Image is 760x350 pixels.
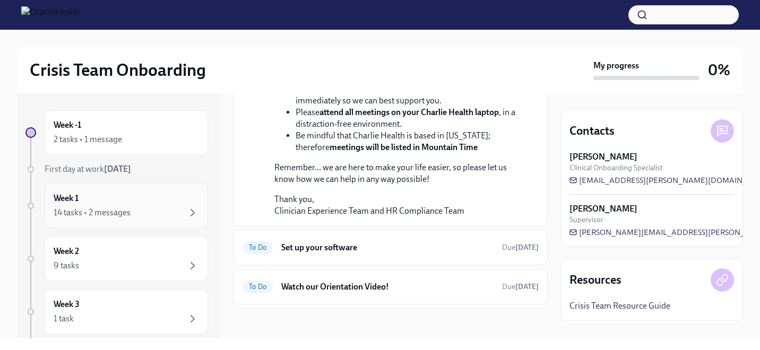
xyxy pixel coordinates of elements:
[54,192,79,204] h6: Week 1
[281,242,494,253] h6: Set up your software
[25,183,208,228] a: Week 114 tasks • 2 messages
[54,134,122,145] div: 2 tasks • 1 message
[54,246,79,257] h6: Week 2
[243,278,539,295] a: To DoWatch our Orientation Video!Due[DATE]
[502,242,539,252] span: August 19th, 2025 09:00
[296,130,522,153] li: Be mindful that Charlie Health is based in [US_STATE]; therefore
[104,164,131,174] strong: [DATE]
[569,203,637,215] strong: [PERSON_NAME]
[30,59,206,81] h2: Crisis Team Onboarding
[274,194,522,217] p: Thank you, Clinician Experience Team and HR Compliance Team
[243,283,273,291] span: To Do
[54,313,74,325] div: 1 task
[21,6,80,23] img: CharlieHealth
[281,281,494,293] h6: Watch our Orientation Video!
[25,163,208,175] a: First day at work[DATE]
[569,151,637,163] strong: [PERSON_NAME]
[593,60,639,72] strong: My progress
[502,282,539,291] span: Due
[243,243,273,251] span: To Do
[243,239,539,256] a: To DoSet up your softwareDue[DATE]
[569,215,603,225] span: Supervisor
[319,107,499,117] strong: attend all meetings on your Charlie Health laptop
[569,300,670,312] a: Crisis Team Resource Guide
[330,142,478,152] strong: meetings will be listed in Mountain Time
[569,123,615,139] h4: Contacts
[54,260,79,272] div: 9 tasks
[569,272,621,288] h4: Resources
[54,207,131,218] div: 14 tasks • 2 messages
[274,162,522,185] p: Remember... we are here to make your life easier, so please let us know how we can help in any wa...
[25,110,208,155] a: Week -12 tasks • 1 message
[515,282,539,291] strong: [DATE]
[45,164,131,174] span: First day at work
[54,119,81,131] h6: Week -1
[515,243,539,252] strong: [DATE]
[708,60,730,80] h3: 0%
[25,237,208,281] a: Week 29 tasks
[502,282,539,292] span: August 19th, 2025 09:00
[25,290,208,334] a: Week 31 task
[569,163,663,173] span: Clinical Onboarding Specialist
[296,107,522,130] li: Please , in a distraction-free environment.
[502,243,539,252] span: Due
[54,299,80,310] h6: Week 3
